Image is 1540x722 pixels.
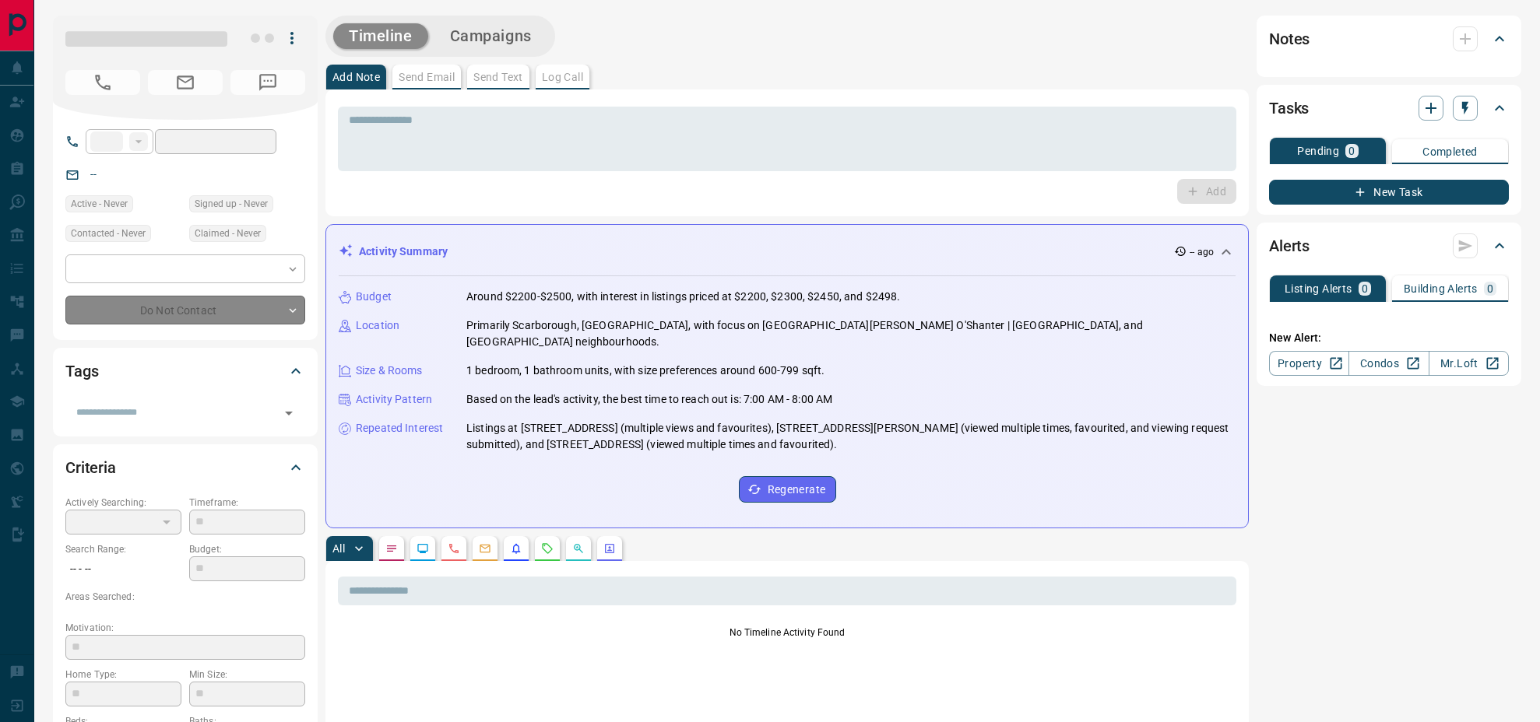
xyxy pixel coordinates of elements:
[65,359,98,384] h2: Tags
[230,70,305,95] span: No Number
[65,556,181,582] p: -- - --
[434,23,547,49] button: Campaigns
[1190,245,1214,259] p: -- ago
[65,621,305,635] p: Motivation:
[356,420,443,436] p: Repeated Interest
[739,476,836,503] button: Regenerate
[71,196,128,212] span: Active - Never
[1348,145,1355,156] p: 0
[339,237,1236,266] div: Activity Summary-- ago
[65,352,305,390] div: Tags
[466,420,1236,453] p: Listings at [STREET_ADDRESS] (multiple views and favourites), [STREET_ADDRESS][PERSON_NAME] (view...
[356,289,392,305] p: Budget
[1269,330,1509,346] p: New Alert:
[71,226,146,241] span: Contacted - Never
[65,590,305,604] p: Areas Searched:
[603,542,616,555] svg: Agent Actions
[65,496,181,510] p: Actively Searching:
[1348,351,1429,376] a: Condos
[479,542,491,555] svg: Emails
[65,668,181,682] p: Home Type:
[356,391,432,408] p: Activity Pattern
[1285,283,1352,294] p: Listing Alerts
[1269,26,1310,51] h2: Notes
[65,455,116,480] h2: Criteria
[356,363,423,379] p: Size & Rooms
[338,626,1236,640] p: No Timeline Activity Found
[1269,351,1349,376] a: Property
[148,70,223,95] span: No Email
[417,542,429,555] svg: Lead Browsing Activity
[1404,283,1478,294] p: Building Alerts
[1269,233,1310,258] h2: Alerts
[332,72,380,82] p: Add Note
[1487,283,1493,294] p: 0
[65,70,140,95] span: No Number
[65,296,305,324] div: Do Not Contact
[65,542,181,556] p: Search Range:
[359,244,448,260] p: Activity Summary
[1269,227,1509,265] div: Alerts
[189,542,305,556] p: Budget:
[189,668,305,682] p: Min Size:
[195,226,261,241] span: Claimed - Never
[1429,351,1509,376] a: Mr.Loft
[356,317,399,334] p: Location
[1269,96,1309,121] h2: Tasks
[1269,180,1509,205] button: New Task
[65,449,305,486] div: Criteria
[448,542,460,555] svg: Calls
[1269,20,1509,58] div: Notes
[195,196,268,212] span: Signed up - Never
[333,23,428,49] button: Timeline
[1422,146,1478,157] p: Completed
[385,542,398,555] svg: Notes
[332,543,345,554] p: All
[1269,89,1509,127] div: Tasks
[189,496,305,510] p: Timeframe:
[466,289,900,305] p: Around $2200-$2500, with interest in listings priced at $2200, $2300, $2450, and $2498.
[90,168,97,180] a: --
[572,542,585,555] svg: Opportunities
[1362,283,1368,294] p: 0
[278,402,300,424] button: Open
[1297,145,1339,156] p: Pending
[466,317,1236,350] p: Primarily Scarborough, [GEOGRAPHIC_DATA], with focus on [GEOGRAPHIC_DATA][PERSON_NAME] O'Shanter ...
[466,391,832,408] p: Based on the lead's activity, the best time to reach out is: 7:00 AM - 8:00 AM
[541,542,554,555] svg: Requests
[510,542,522,555] svg: Listing Alerts
[466,363,824,379] p: 1 bedroom, 1 bathroom units, with size preferences around 600-799 sqft.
